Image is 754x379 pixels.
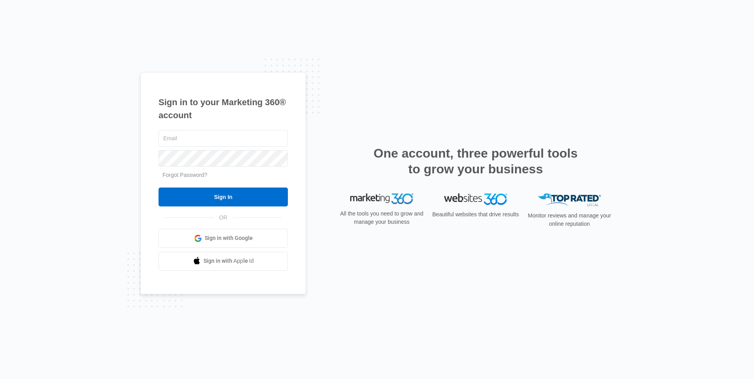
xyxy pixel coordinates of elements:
[159,130,288,147] input: Email
[525,212,614,228] p: Monitor reviews and manage your online reputation
[538,193,601,206] img: Top Rated Local
[159,96,288,122] h1: Sign in to your Marketing 360® account
[162,172,207,178] a: Forgot Password?
[214,214,233,222] span: OR
[444,193,507,205] img: Websites 360
[159,252,288,271] a: Sign in with Apple Id
[338,210,426,226] p: All the tools you need to grow and manage your business
[350,193,413,204] img: Marketing 360
[431,210,520,219] p: Beautiful websites that drive results
[205,234,253,242] span: Sign in with Google
[371,145,580,177] h2: One account, three powerful tools to grow your business
[203,257,254,265] span: Sign in with Apple Id
[159,188,288,206] input: Sign In
[159,229,288,248] a: Sign in with Google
